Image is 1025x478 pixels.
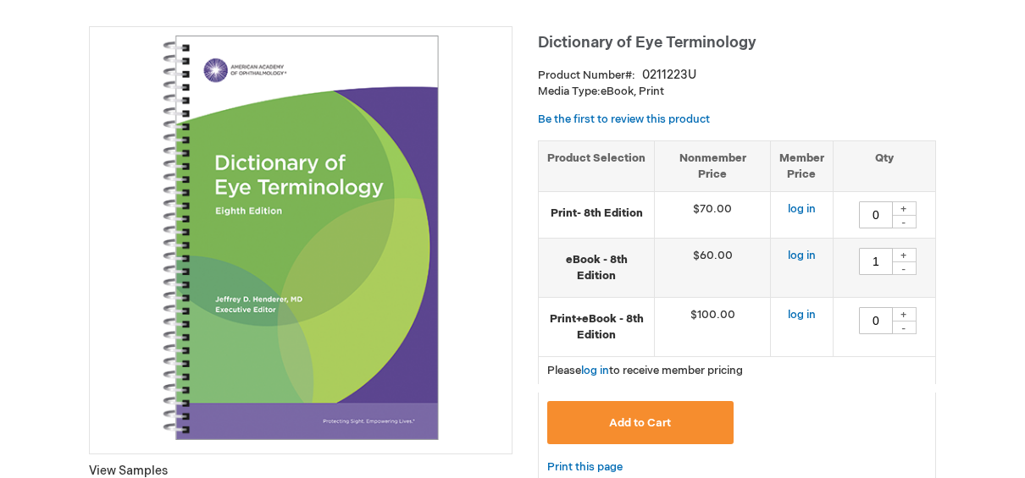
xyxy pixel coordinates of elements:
div: - [891,215,917,228]
td: $70.00 [655,192,771,239]
input: Qty [859,201,893,228]
th: Nonmember Price [655,140,771,191]
th: Product Selection [539,140,655,191]
p: eBook, Print [538,84,936,100]
strong: Media Type: [538,85,601,98]
button: Add to Cart [547,401,734,444]
div: - [891,261,917,275]
strong: eBook - 8th Edition [547,252,645,283]
img: Dictionary of Eye Terminology [98,36,503,440]
a: log in [788,308,816,321]
th: Member Price [770,140,833,191]
a: log in [788,202,816,216]
strong: Print+eBook - 8th Edition [547,311,645,343]
strong: Print- 8th Edition [547,206,645,222]
a: Print this page [547,457,623,478]
input: Qty [859,248,893,275]
th: Qty [833,140,935,191]
input: Qty [859,307,893,334]
span: Add to Cart [609,416,671,430]
td: $60.00 [655,239,771,298]
div: + [891,201,917,216]
span: Please to receive member pricing [547,364,743,377]
div: + [891,248,917,262]
div: 0211223U [642,67,696,84]
td: $100.00 [655,298,771,357]
div: + [891,307,917,321]
a: Be the first to review this product [538,113,710,126]
span: Dictionary of Eye Terminology [538,34,756,52]
a: log in [788,249,816,262]
div: - [891,321,917,334]
a: log in [581,364,609,377]
strong: Product Number [538,69,635,82]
